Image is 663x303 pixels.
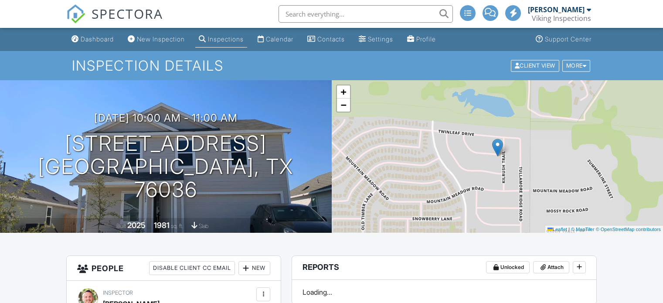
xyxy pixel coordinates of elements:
[337,99,350,112] a: Zoom out
[511,60,559,71] div: Client View
[562,60,591,71] div: More
[510,62,561,68] a: Client View
[171,223,183,229] span: sq. ft.
[532,14,591,23] div: Viking Inspections
[492,139,503,157] img: Marker
[116,223,126,229] span: Built
[81,35,114,43] div: Dashboard
[317,35,345,43] div: Contacts
[92,4,163,23] span: SPECTORA
[154,221,170,230] div: 1981
[94,112,238,124] h3: [DATE] 10:00 am - 11:00 am
[416,35,436,43] div: Profile
[528,5,585,14] div: [PERSON_NAME]
[72,58,591,73] h1: Inspection Details
[545,35,592,43] div: Support Center
[532,31,595,48] a: Support Center
[404,31,439,48] a: Profile
[124,31,188,48] a: New Inspection
[238,261,270,275] div: New
[66,4,85,24] img: The Best Home Inspection Software - Spectora
[547,227,567,232] a: Leaflet
[14,132,318,201] h1: [STREET_ADDRESS] [GEOGRAPHIC_DATA], TX 76036
[149,261,235,275] div: Disable Client CC Email
[337,85,350,99] a: Zoom in
[340,86,346,97] span: +
[208,35,244,43] div: Inspections
[68,31,117,48] a: Dashboard
[66,12,163,30] a: SPECTORA
[67,256,281,281] h3: People
[596,227,661,232] a: © OpenStreetMap contributors
[571,227,595,232] a: © MapTiler
[127,221,146,230] div: 2025
[568,227,570,232] span: |
[368,35,393,43] div: Settings
[195,31,247,48] a: Inspections
[355,31,397,48] a: Settings
[304,31,348,48] a: Contacts
[340,99,346,110] span: −
[279,5,453,23] input: Search everything...
[266,35,293,43] div: Calendar
[199,223,208,229] span: slab
[137,35,185,43] div: New Inspection
[103,289,133,296] span: Inspector
[254,31,297,48] a: Calendar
